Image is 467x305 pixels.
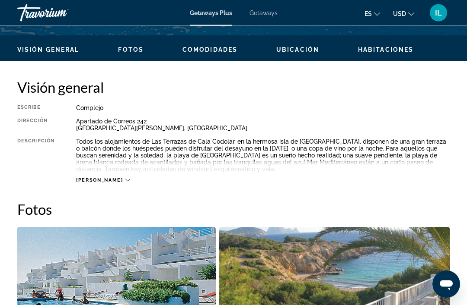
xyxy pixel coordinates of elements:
span: Fotos [118,47,144,53]
div: Descripción [17,138,54,173]
a: Getaways [249,9,278,16]
a: Travorium [17,2,104,24]
span: Visión general [17,47,79,53]
span: [PERSON_NAME] [76,178,123,183]
iframe: Botón para iniciar la ventana de mensajería [432,270,460,298]
button: User Menu [427,4,450,22]
span: Comodidades [182,47,237,53]
button: Change currency [393,7,414,20]
span: USD [393,10,406,17]
h2: Visión general [17,79,450,96]
button: Habitaciones [358,46,413,54]
span: Ubicación [276,47,319,53]
span: IL [435,9,442,17]
button: Change language [365,7,380,20]
button: Ubicación [276,46,319,54]
a: Getaways Plus [190,9,232,16]
button: [PERSON_NAME] [76,177,130,184]
span: Habitaciones [358,47,413,53]
button: Comodidades [182,46,237,54]
div: Apartado de Correos 242 [GEOGRAPHIC_DATA][PERSON_NAME], [GEOGRAPHIC_DATA] [76,118,450,132]
div: Escribe [17,105,54,112]
div: Dirección [17,118,54,132]
h2: Fotos [17,201,450,218]
span: es [365,10,372,17]
button: Visión general [17,46,79,54]
div: Todos los alojamientos de Las Terrazas de Cala Codolar, en la hermosa isla de [GEOGRAPHIC_DATA], ... [76,138,450,173]
div: Complejo [76,105,450,112]
button: Fotos [118,46,144,54]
